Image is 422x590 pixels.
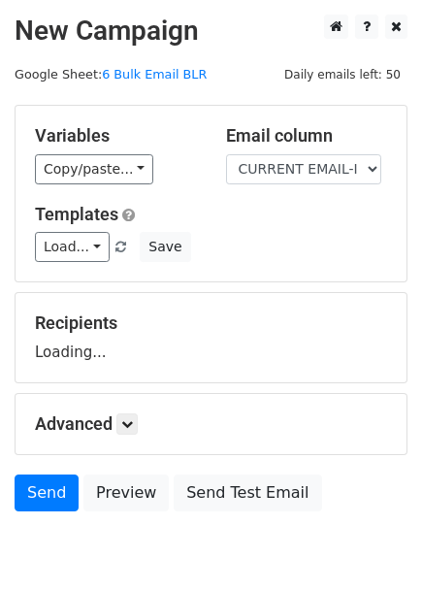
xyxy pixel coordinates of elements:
a: Send [15,475,79,511]
h5: Recipients [35,312,387,334]
a: Send Test Email [174,475,321,511]
a: Preview [83,475,169,511]
button: Save [140,232,190,262]
h5: Variables [35,125,197,147]
small: Google Sheet: [15,67,207,82]
a: Templates [35,204,118,224]
a: Load... [35,232,110,262]
span: Daily emails left: 50 [277,64,407,85]
a: Daily emails left: 50 [277,67,407,82]
a: Copy/paste... [35,154,153,184]
div: Loading... [35,312,387,363]
h2: New Campaign [15,15,407,48]
h5: Advanced [35,413,387,435]
h5: Email column [226,125,388,147]
a: 6 Bulk Email BLR [102,67,207,82]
